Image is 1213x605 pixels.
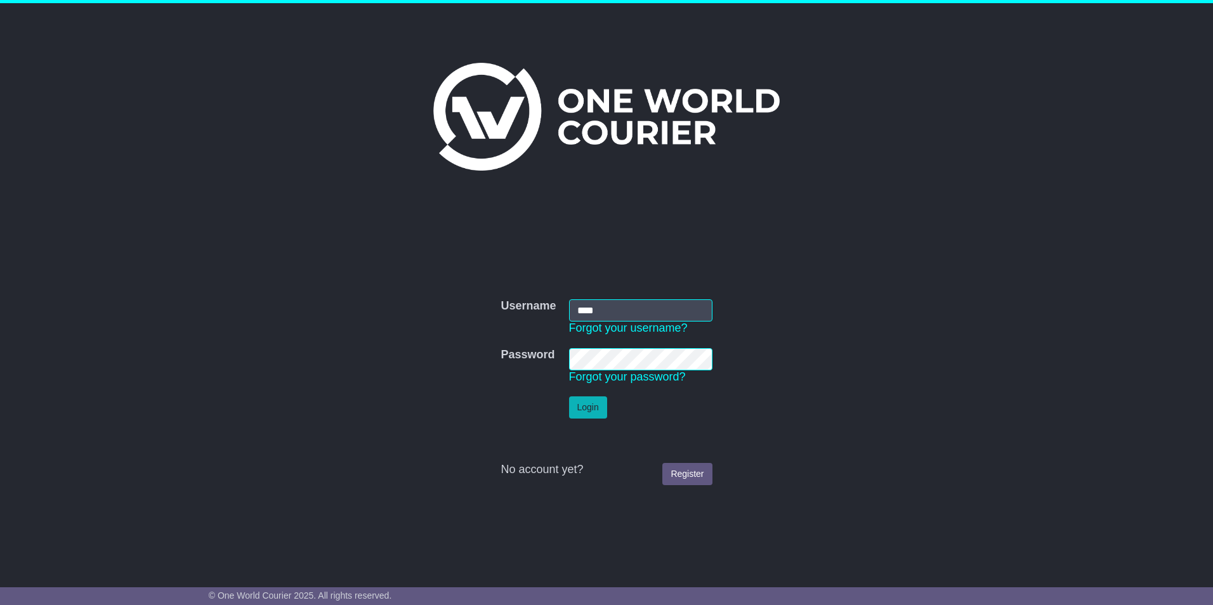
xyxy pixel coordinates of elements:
label: Password [501,348,554,362]
a: Forgot your password? [569,370,686,383]
div: No account yet? [501,463,712,477]
button: Login [569,396,607,419]
img: One World [433,63,780,171]
label: Username [501,299,556,313]
a: Forgot your username? [569,322,688,334]
span: © One World Courier 2025. All rights reserved. [209,590,392,601]
a: Register [662,463,712,485]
